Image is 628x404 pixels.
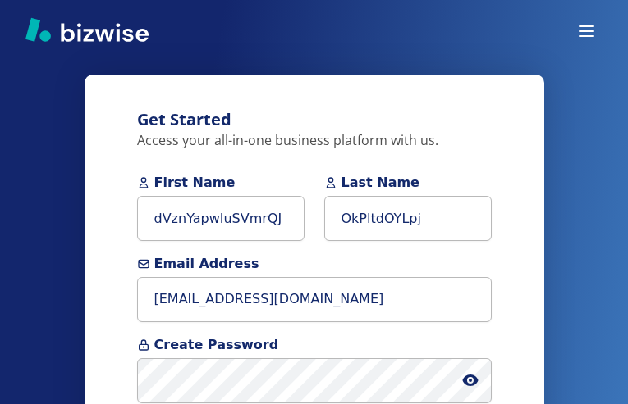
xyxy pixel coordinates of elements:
[572,348,612,388] iframe: Intercom live chat
[137,196,305,241] input: First Name
[137,277,492,322] input: you@example.com
[324,196,492,241] input: Last Name
[137,173,305,193] span: First Name
[137,107,492,132] h3: Get Started
[137,254,492,274] span: Email Address
[137,132,492,150] p: Access your all-in-one business platform with us.
[25,17,149,42] img: Bizwise Logo
[324,173,492,193] span: Last Name
[137,335,492,355] span: Create Password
